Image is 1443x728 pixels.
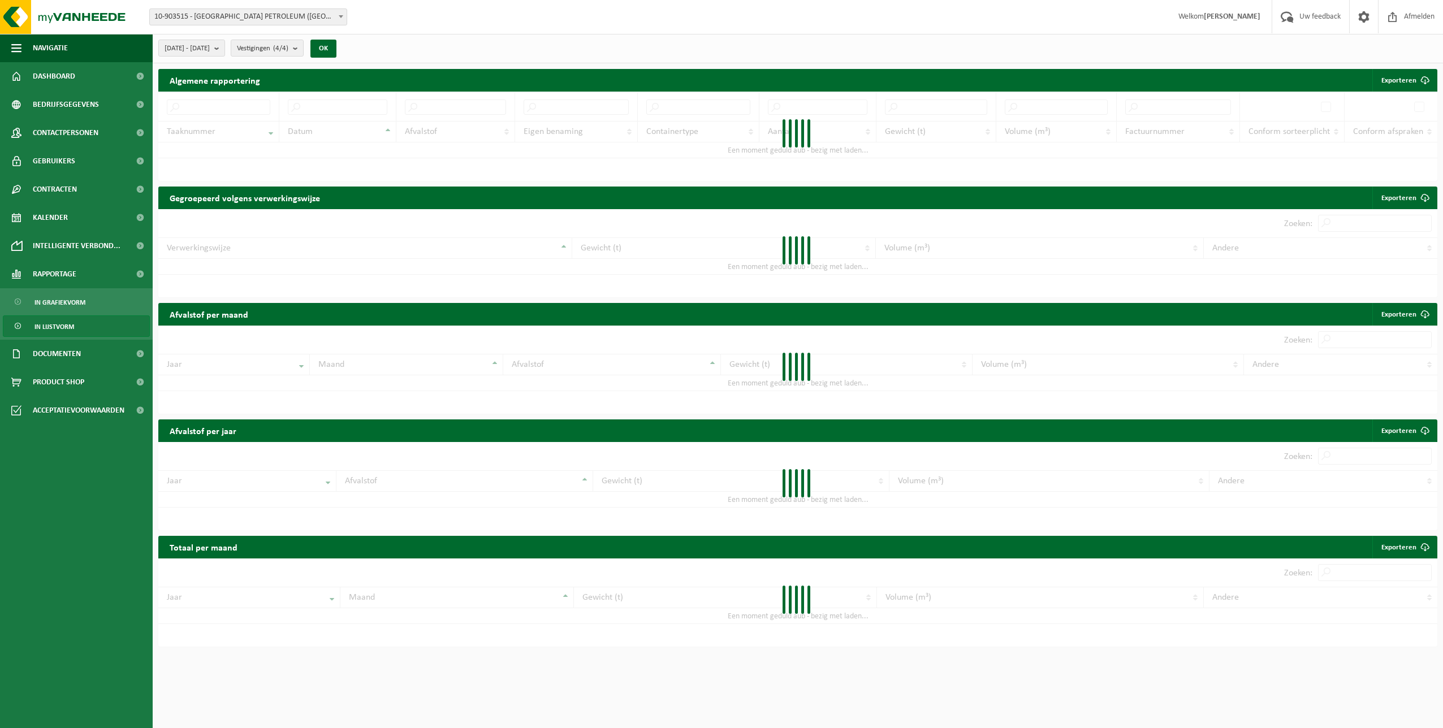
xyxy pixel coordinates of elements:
[34,316,74,337] span: In lijstvorm
[33,232,120,260] span: Intelligente verbond...
[237,40,288,57] span: Vestigingen
[34,292,85,313] span: In grafiekvorm
[33,260,76,288] span: Rapportage
[158,303,260,325] h2: Afvalstof per maand
[33,119,98,147] span: Contactpersonen
[1204,12,1260,21] strong: [PERSON_NAME]
[33,62,75,90] span: Dashboard
[165,40,210,57] span: [DATE] - [DATE]
[158,187,331,209] h2: Gegroepeerd volgens verwerkingswijze
[33,147,75,175] span: Gebruikers
[1372,187,1436,209] a: Exporteren
[33,90,99,119] span: Bedrijfsgegevens
[1372,69,1436,92] button: Exporteren
[310,40,336,58] button: OK
[273,45,288,52] count: (4/4)
[1372,536,1436,558] a: Exporteren
[158,40,225,57] button: [DATE] - [DATE]
[33,203,68,232] span: Kalender
[33,368,84,396] span: Product Shop
[231,40,304,57] button: Vestigingen(4/4)
[33,340,81,368] span: Documenten
[33,396,124,424] span: Acceptatievoorwaarden
[158,69,271,92] h2: Algemene rapportering
[150,9,347,25] span: 10-903515 - KUWAIT PETROLEUM (BELGIUM) NV - ANTWERPEN
[33,175,77,203] span: Contracten
[158,536,249,558] h2: Totaal per maand
[158,419,248,441] h2: Afvalstof per jaar
[149,8,347,25] span: 10-903515 - KUWAIT PETROLEUM (BELGIUM) NV - ANTWERPEN
[1372,419,1436,442] a: Exporteren
[33,34,68,62] span: Navigatie
[3,291,150,313] a: In grafiekvorm
[3,315,150,337] a: In lijstvorm
[1372,303,1436,326] a: Exporteren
